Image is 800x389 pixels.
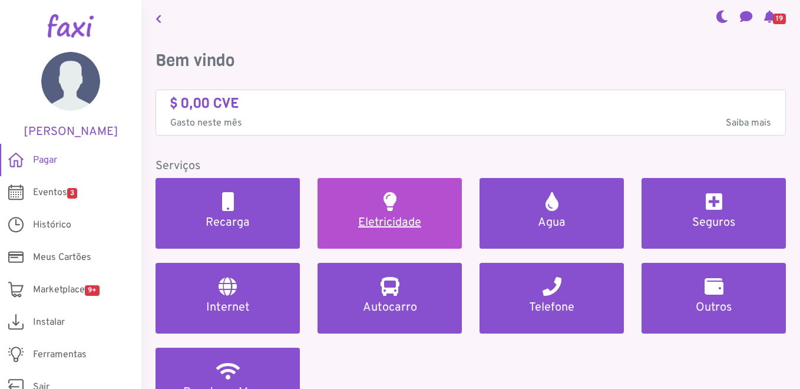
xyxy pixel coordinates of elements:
[33,348,87,362] span: Ferramentas
[33,218,71,232] span: Histórico
[156,159,786,173] h5: Serviços
[656,216,772,230] h5: Seguros
[170,116,771,130] p: Gasto neste mês
[156,178,300,249] a: Recarga
[480,178,624,249] a: Agua
[332,216,448,230] h5: Eletricidade
[494,216,610,230] h5: Agua
[170,301,286,315] h5: Internet
[85,285,100,296] span: 9+
[156,51,786,71] h3: Bem vindo
[156,263,300,334] a: Internet
[33,186,77,200] span: Eventos
[494,301,610,315] h5: Telefone
[642,178,786,249] a: Seguros
[642,263,786,334] a: Outros
[726,116,771,130] span: Saiba mais
[170,95,771,112] h4: $ 0,00 CVE
[332,301,448,315] h5: Autocarro
[33,283,100,297] span: Marketplace
[18,52,124,139] a: [PERSON_NAME]
[773,14,786,24] span: 19
[170,216,286,230] h5: Recarga
[318,178,462,249] a: Eletricidade
[18,125,124,139] h5: [PERSON_NAME]
[656,301,772,315] h5: Outros
[67,188,77,199] span: 3
[480,263,624,334] a: Telefone
[318,263,462,334] a: Autocarro
[170,95,771,131] a: $ 0,00 CVE Gasto neste mêsSaiba mais
[33,250,91,265] span: Meus Cartões
[33,315,65,329] span: Instalar
[33,153,57,167] span: Pagar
